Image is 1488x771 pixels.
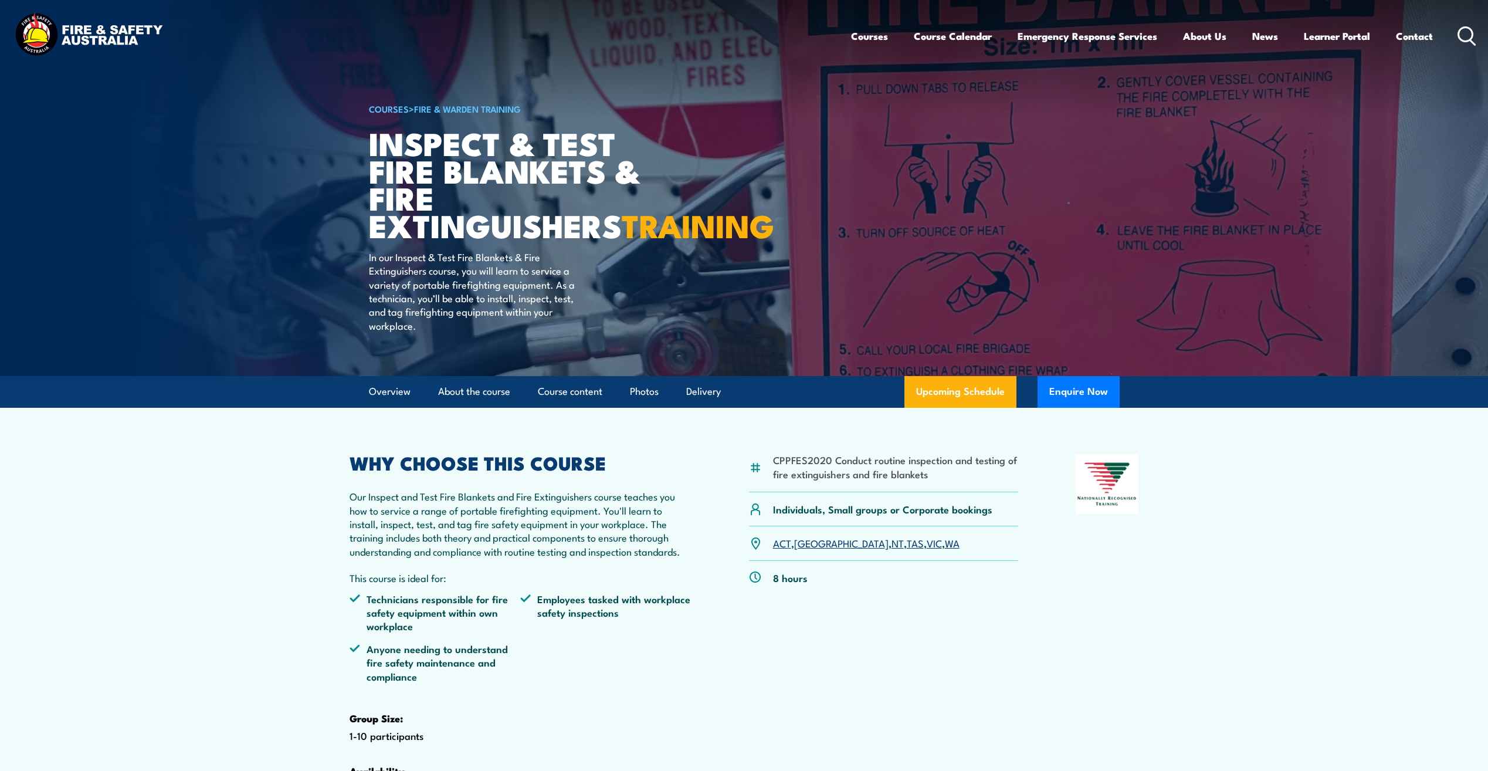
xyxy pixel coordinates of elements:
[350,489,692,558] p: Our Inspect and Test Fire Blankets and Fire Extinguishers course teaches you how to service a ran...
[350,454,692,471] h2: WHY CHOOSE THIS COURSE
[350,592,521,633] li: Technicians responsible for fire safety equipment within own workplace
[1252,21,1278,52] a: News
[945,536,960,550] a: WA
[1183,21,1226,52] a: About Us
[1076,454,1139,514] img: Nationally Recognised Training logo.
[773,536,791,550] a: ACT
[851,21,888,52] a: Courses
[773,536,960,550] p: , , , , ,
[927,536,942,550] a: VIC
[794,536,889,550] a: [GEOGRAPHIC_DATA]
[773,453,1019,481] li: CPPFES2020 Conduct routine inspection and testing of fire extinguishers and fire blankets
[350,642,521,683] li: Anyone needing to understand fire safety maintenance and compliance
[907,536,924,550] a: TAS
[369,376,411,407] a: Overview
[773,502,992,516] p: Individuals, Small groups or Corporate bookings
[686,376,721,407] a: Delivery
[369,250,583,332] p: In our Inspect & Test Fire Blankets & Fire Extinguishers course, you will learn to service a vari...
[369,102,659,116] h6: >
[369,129,659,239] h1: Inspect & Test Fire Blankets & Fire Extinguishers
[350,571,692,584] p: This course is ideal for:
[773,571,808,584] p: 8 hours
[914,21,992,52] a: Course Calendar
[520,592,692,633] li: Employees tasked with workplace safety inspections
[622,200,774,249] strong: TRAINING
[414,102,521,115] a: Fire & Warden Training
[369,102,409,115] a: COURSES
[538,376,602,407] a: Course content
[438,376,510,407] a: About the course
[350,711,403,726] strong: Group Size:
[1396,21,1433,52] a: Contact
[1018,21,1157,52] a: Emergency Response Services
[1304,21,1370,52] a: Learner Portal
[892,536,904,550] a: NT
[630,376,659,407] a: Photos
[1038,376,1120,408] button: Enquire Now
[904,376,1016,408] a: Upcoming Schedule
